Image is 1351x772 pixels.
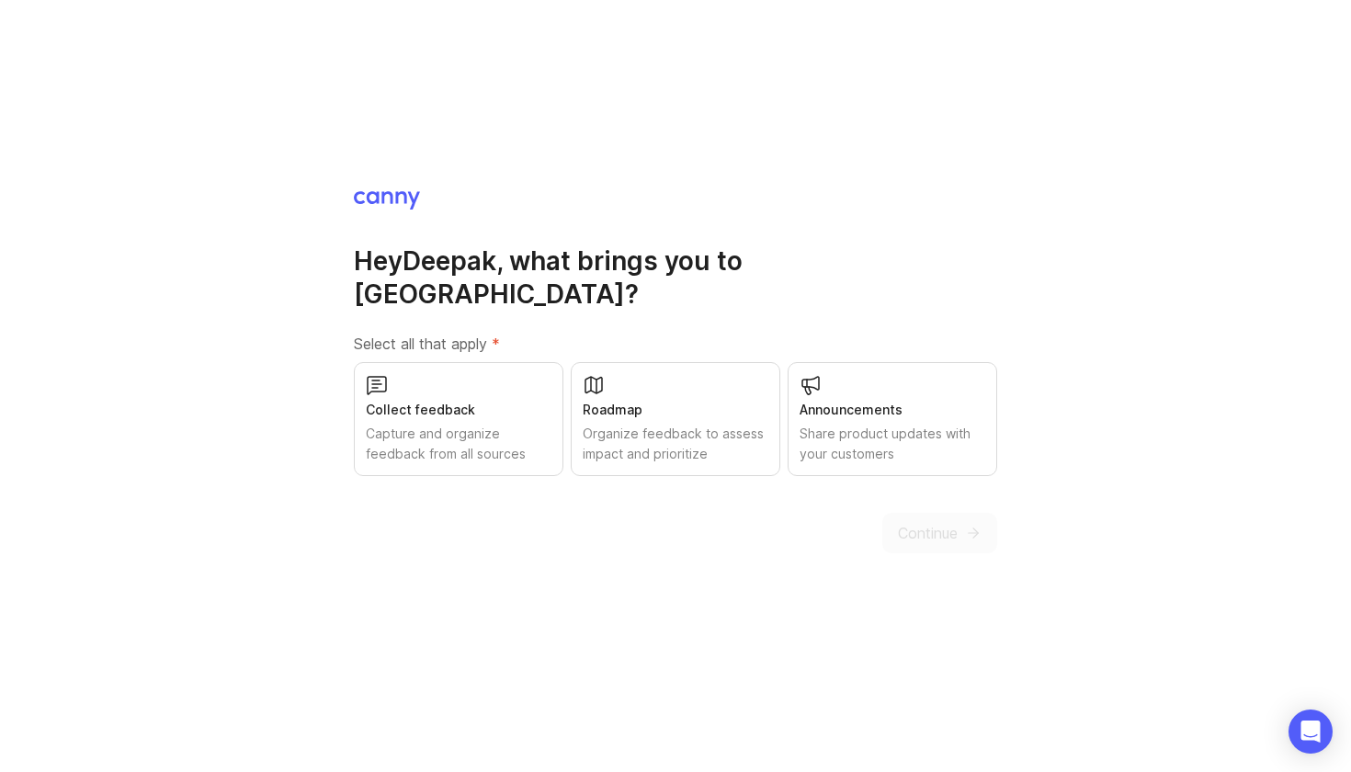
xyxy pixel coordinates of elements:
[354,191,420,210] img: Canny Home
[366,400,551,420] div: Collect feedback
[583,400,768,420] div: Roadmap
[366,424,551,464] div: Capture and organize feedback from all sources
[571,362,780,476] button: RoadmapOrganize feedback to assess impact and prioritize
[354,244,997,311] h1: Hey Deepak , what brings you to [GEOGRAPHIC_DATA]?
[354,333,997,355] label: Select all that apply
[788,362,997,476] button: AnnouncementsShare product updates with your customers
[583,424,768,464] div: Organize feedback to assess impact and prioritize
[800,400,985,420] div: Announcements
[800,424,985,464] div: Share product updates with your customers
[1289,710,1333,754] div: Open Intercom Messenger
[354,362,563,476] button: Collect feedbackCapture and organize feedback from all sources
